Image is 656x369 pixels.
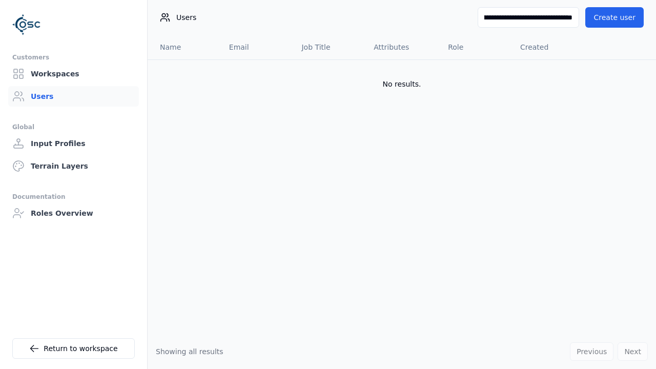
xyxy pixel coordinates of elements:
th: Name [148,35,221,59]
button: Create user [585,7,644,28]
th: Email [221,35,294,59]
div: Customers [12,51,135,64]
a: Return to workspace [12,338,135,359]
a: Workspaces [8,64,139,84]
div: Global [12,121,135,133]
div: Documentation [12,191,135,203]
a: Roles Overview [8,203,139,223]
span: Showing all results [156,347,223,356]
th: Attributes [365,35,440,59]
a: Users [8,86,139,107]
th: Role [440,35,512,59]
a: Terrain Layers [8,156,139,176]
a: Input Profiles [8,133,139,154]
th: Created [512,35,585,59]
span: Users [176,12,196,23]
td: No results. [148,59,656,109]
img: Logo [12,10,41,39]
th: Job Title [293,35,365,59]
